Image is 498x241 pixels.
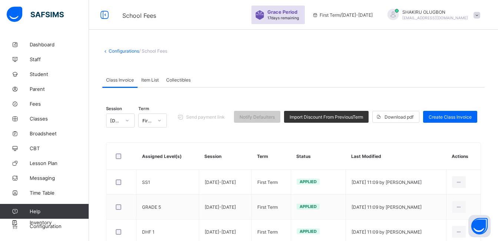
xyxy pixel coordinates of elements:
[385,114,413,120] span: Download pdf
[300,179,317,184] span: Applied
[30,86,89,92] span: Parent
[468,215,491,237] button: Open asap
[291,143,346,170] th: Status
[251,195,291,219] td: First Term
[251,143,291,170] th: Term
[186,114,225,120] span: Send payment link
[136,143,199,170] th: Assigned Level(s)
[446,143,481,170] th: Actions
[240,114,275,120] span: Notify Defaulters
[199,143,251,170] th: Session
[141,77,159,83] span: Item List
[267,9,297,15] span: Grace Period
[300,229,317,234] span: Applied
[402,9,468,15] span: SHAKIRU OLUGBON
[380,9,484,21] div: SHAKIRUOLUGBON
[267,16,299,20] span: 17 days remaining
[166,77,191,83] span: Collectibles
[255,10,264,20] img: sticker-purple.71386a28dfed39d6af7621340158ba97.svg
[30,160,89,166] span: Lesson Plan
[30,208,89,214] span: Help
[30,145,89,151] span: CBT
[199,170,251,195] td: [DATE]-[DATE]
[30,56,89,62] span: Staff
[346,143,446,170] th: Last Modified
[139,48,167,54] span: / School Fees
[106,106,122,111] span: Session
[346,170,446,195] td: [DATE] 11:09 by [PERSON_NAME]
[346,195,446,219] td: [DATE] 11:09 by [PERSON_NAME]
[402,16,468,20] span: [EMAIL_ADDRESS][DOMAIN_NAME]
[136,170,199,195] td: SS1
[30,175,89,181] span: Messaging
[138,106,149,111] span: Term
[312,12,373,18] span: session/term information
[106,77,134,83] span: Class Invoice
[142,118,153,123] div: First Term
[7,7,64,22] img: safsims
[199,195,251,219] td: [DATE]-[DATE]
[30,223,89,229] span: Configuration
[30,42,89,47] span: Dashboard
[109,48,139,54] a: Configurations
[30,71,89,77] span: Student
[290,114,363,120] span: Import Discount From Previous Term
[30,131,89,136] span: Broadsheet
[30,101,89,107] span: Fees
[30,116,89,122] span: Classes
[300,204,317,209] span: Applied
[122,12,156,19] span: School Fees
[30,190,89,196] span: Time Table
[110,118,121,123] div: [DATE]-[DATE]
[251,170,291,195] td: First Term
[136,195,199,219] td: GRADE 5
[429,114,472,120] span: Create Class Invoice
